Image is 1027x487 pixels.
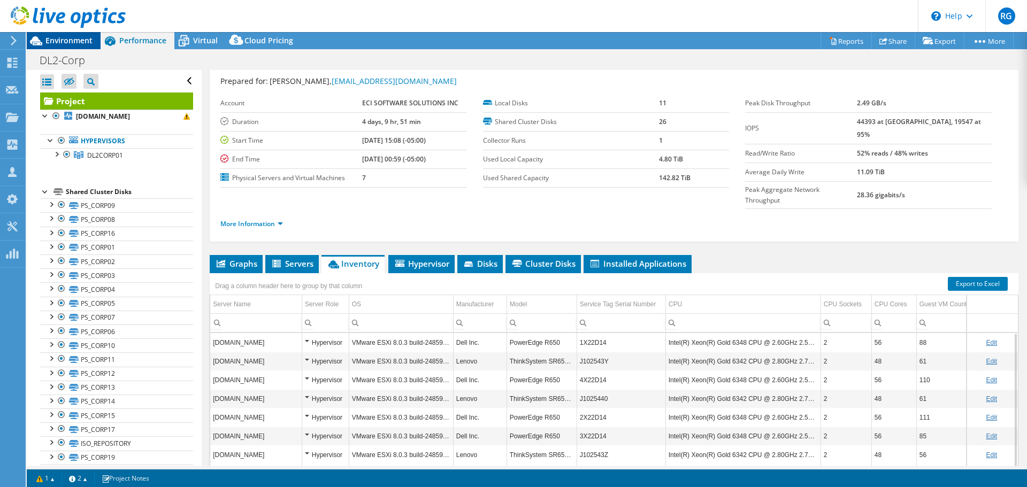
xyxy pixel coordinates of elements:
[362,154,426,164] b: [DATE] 00:59 (-05:00)
[916,352,978,370] td: Column Guest VM Count, Value 61
[659,98,666,107] b: 11
[40,436,193,450] a: ISO_REPOSITORY
[821,445,871,464] td: Column CPU Sockets, Value 2
[271,258,313,269] span: Servers
[66,185,193,198] div: Shared Cluster Disks
[94,471,157,485] a: Project Notes
[871,389,916,408] td: Column CPU Cores, Value 48
[119,35,166,45] span: Performance
[577,313,665,332] td: Column Service Tag Serial Number, Filter cell
[302,352,349,370] td: Column Server Role, Value Hypervisor
[362,173,366,182] b: 7
[745,148,857,159] label: Read/Write Ratio
[745,123,857,134] label: IOPS
[327,258,379,269] span: Inventory
[349,370,453,389] td: Column OS, Value VMware ESXi 8.0.3 build-24859861
[821,389,871,408] td: Column CPU Sockets, Value 2
[665,295,821,314] td: CPU Column
[305,411,346,424] div: Hypervisor
[510,298,527,311] div: Model
[463,258,497,269] span: Disks
[244,35,293,45] span: Cloud Pricing
[821,370,871,389] td: Column CPU Sockets, Value 2
[483,117,659,127] label: Shared Cluster Disks
[507,445,577,464] td: Column Model, Value ThinkSystem SR650 V2
[511,258,576,269] span: Cluster Disks
[40,422,193,436] a: PS_CORP17
[507,352,577,370] td: Column Model, Value ThinkSystem SR650 V2
[40,227,193,241] a: PS_CORP16
[40,408,193,422] a: PS_CORP15
[394,258,449,269] span: Hypervisor
[305,430,346,443] div: Hypervisor
[302,333,349,352] td: Column Server Role, Value Hypervisor
[453,445,507,464] td: Column Manufacturer, Value Lenovo
[40,451,193,465] a: PS_CORP19
[986,414,997,421] a: Edit
[40,324,193,338] a: PS_CORP06
[821,352,871,370] td: Column CPU Sockets, Value 2
[220,98,362,109] label: Account
[916,427,978,445] td: Column Guest VM Count, Value 85
[349,333,453,352] td: Column OS, Value VMware ESXi 8.0.3 build-24859861
[998,7,1015,25] span: RG
[916,333,978,352] td: Column Guest VM Count, Value 88
[29,471,62,485] a: 1
[745,98,857,109] label: Peak Disk Throughput
[821,427,871,445] td: Column CPU Sockets, Value 2
[986,376,997,384] a: Edit
[483,154,659,165] label: Used Local Capacity
[40,92,193,110] a: Project
[76,112,130,121] b: [DOMAIN_NAME]
[507,313,577,332] td: Column Model, Filter cell
[40,241,193,254] a: PS_CORP01
[302,370,349,389] td: Column Server Role, Value Hypervisor
[453,389,507,408] td: Column Manufacturer, Value Lenovo
[857,190,905,199] b: 28.36 gigabits/s
[349,295,453,314] td: OS Column
[483,135,659,146] label: Collector Runs
[986,432,997,440] a: Edit
[220,173,362,183] label: Physical Servers and Virtual Machines
[40,297,193,311] a: PS_CORP05
[483,98,659,109] label: Local Disks
[302,313,349,332] td: Column Server Role, Filter cell
[659,136,663,145] b: 1
[40,352,193,366] a: PS_CORP11
[659,154,683,164] b: 4.80 TiB
[871,33,915,49] a: Share
[193,35,218,45] span: Virtual
[40,367,193,381] a: PS_CORP12
[821,33,872,49] a: Reports
[916,370,978,389] td: Column Guest VM Count, Value 110
[453,333,507,352] td: Column Manufacturer, Value Dell Inc.
[871,333,916,352] td: Column CPU Cores, Value 56
[210,313,302,332] td: Column Server Name, Filter cell
[986,451,997,459] a: Edit
[40,395,193,408] a: PS_CORP14
[349,389,453,408] td: Column OS, Value VMware ESXi 8.0.3 build-24859861
[305,336,346,349] div: Hypervisor
[589,258,686,269] span: Installed Applications
[453,313,507,332] td: Column Manufacturer, Filter cell
[577,445,665,464] td: Column Service Tag Serial Number, Value J102543Z
[349,313,453,332] td: Column OS, Filter cell
[857,167,885,176] b: 11.09 TiB
[362,117,421,126] b: 4 days, 9 hr, 51 min
[349,408,453,427] td: Column OS, Value VMware ESXi 8.0.3 build-24859861
[577,295,665,314] td: Service Tag Serial Number Column
[507,408,577,427] td: Column Model, Value PowerEdge R650
[577,408,665,427] td: Column Service Tag Serial Number, Value 2X22D14
[745,184,857,206] label: Peak Aggregate Network Throughput
[577,427,665,445] td: Column Service Tag Serial Number, Value 3X22D14
[919,298,967,311] div: Guest VM Count
[948,277,1008,291] a: Export to Excel
[302,295,349,314] td: Server Role Column
[871,352,916,370] td: Column CPU Cores, Value 48
[986,339,997,346] a: Edit
[507,295,577,314] td: Model Column
[857,98,886,107] b: 2.49 GB/s
[453,370,507,389] td: Column Manufacturer, Value Dell Inc.
[305,374,346,386] div: Hypervisor
[875,298,907,311] div: CPU Cores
